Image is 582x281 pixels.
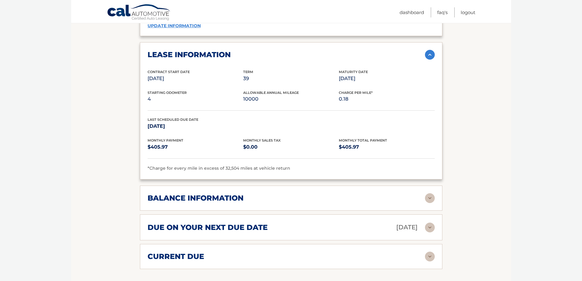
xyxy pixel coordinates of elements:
p: $405.97 [339,143,434,151]
a: Logout [461,7,475,17]
span: Charge Per Mile* [339,91,373,95]
img: accordion-rest.svg [425,223,435,232]
span: Monthly Payment [148,138,183,142]
span: Contract Start Date [148,70,190,74]
h2: lease information [148,50,231,59]
p: [DATE] [148,74,243,83]
a: update information [148,23,201,28]
span: Monthly Total Payment [339,138,387,142]
p: [DATE] [396,222,418,233]
span: Starting Odometer [148,91,187,95]
span: Monthly Sales Tax [243,138,281,142]
img: accordion-rest.svg [425,193,435,203]
img: accordion-rest.svg [425,252,435,261]
h2: current due [148,252,204,261]
p: $0.00 [243,143,339,151]
p: 39 [243,74,339,83]
a: Dashboard [400,7,424,17]
img: accordion-active.svg [425,50,435,60]
span: Term [243,70,253,74]
p: 4 [148,95,243,103]
p: 0.18 [339,95,434,103]
span: Maturity Date [339,70,368,74]
span: *Charge for every mile in excess of 32,504 miles at vehicle return [148,165,290,171]
p: [DATE] [148,122,243,131]
span: Last Scheduled Due Date [148,117,198,122]
h2: due on your next due date [148,223,268,232]
p: $405.97 [148,143,243,151]
h2: balance information [148,194,243,203]
span: Allowable Annual Mileage [243,91,299,95]
a: FAQ's [437,7,448,17]
p: 10000 [243,95,339,103]
p: [DATE] [339,74,434,83]
a: Cal Automotive [107,4,171,22]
